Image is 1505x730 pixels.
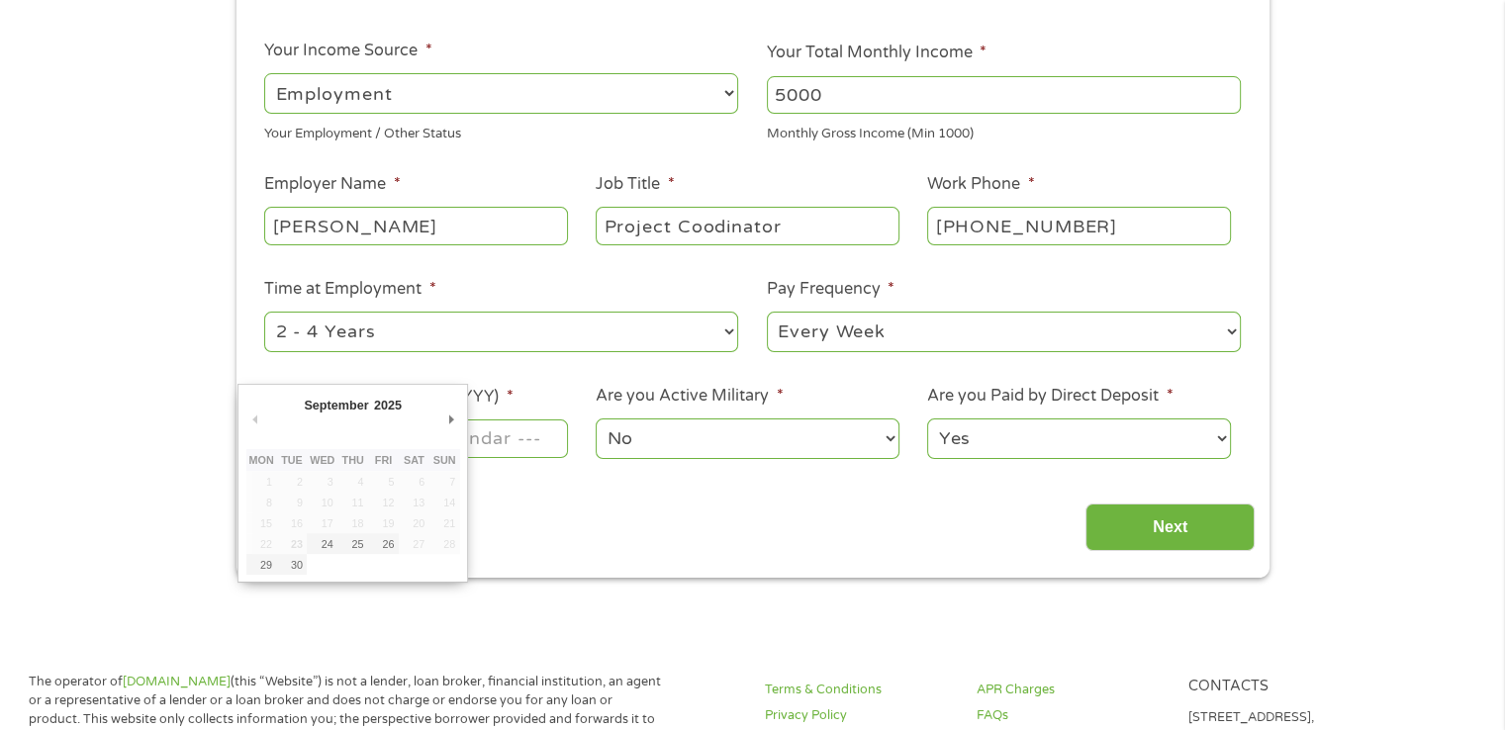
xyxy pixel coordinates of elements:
[368,533,399,554] button: 26
[342,454,364,466] abbr: Thursday
[596,386,783,407] label: Are you Active Military
[246,407,264,433] button: Previous Month
[337,533,368,554] button: 25
[977,681,1165,699] a: APR Charges
[927,174,1034,195] label: Work Phone
[264,174,400,195] label: Employer Name
[767,76,1241,114] input: 1800
[927,386,1173,407] label: Are you Paid by Direct Deposit
[264,279,435,300] label: Time at Employment
[277,554,308,575] button: 30
[246,554,277,575] button: 29
[1187,678,1375,696] h4: Contacts
[264,41,431,61] label: Your Income Source
[977,706,1165,725] a: FAQs
[765,706,953,725] a: Privacy Policy
[927,207,1230,244] input: (231) 754-4010
[281,454,303,466] abbr: Tuesday
[596,174,674,195] label: Job Title
[433,454,456,466] abbr: Sunday
[307,533,337,554] button: 24
[264,207,567,244] input: Walmart
[249,454,274,466] abbr: Monday
[767,279,894,300] label: Pay Frequency
[767,43,987,63] label: Your Total Monthly Income
[123,674,231,689] a: [DOMAIN_NAME]
[375,454,392,466] abbr: Friday
[371,392,404,418] div: 2025
[442,407,460,433] button: Next Month
[1085,503,1255,552] input: Next
[765,681,953,699] a: Terms & Conditions
[596,207,898,244] input: Cashier
[264,118,738,144] div: Your Employment / Other Status
[302,392,371,418] div: September
[404,454,424,466] abbr: Saturday
[767,118,1241,144] div: Monthly Gross Income (Min 1000)
[310,454,334,466] abbr: Wednesday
